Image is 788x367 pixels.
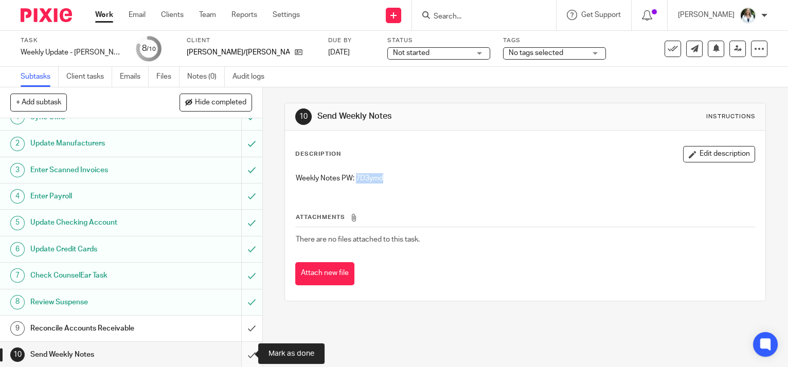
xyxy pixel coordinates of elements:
[180,94,252,111] button: Hide completed
[95,10,113,20] a: Work
[195,99,246,107] span: Hide completed
[231,10,257,20] a: Reports
[10,347,25,362] div: 10
[683,146,755,162] button: Edit description
[678,10,735,20] p: [PERSON_NAME]
[21,47,123,58] div: Weekly Update - [PERSON_NAME]
[142,43,156,54] div: 8
[30,268,164,283] h1: Check CounselEar Task
[10,189,25,204] div: 4
[30,321,164,336] h1: Reconcile Accounts Receivable
[156,67,180,87] a: Files
[296,236,420,243] span: There are no files attached to this task.
[296,173,755,183] p: Weekly Notes PW: 7D3ymd
[30,189,164,204] h1: Enter Payroll
[509,49,563,57] span: No tags selected
[295,108,312,125] div: 10
[66,67,112,87] a: Client tasks
[30,295,164,310] h1: Review Suspense
[129,10,146,20] a: Email
[187,47,290,58] p: [PERSON_NAME]/[PERSON_NAME]
[21,36,123,45] label: Task
[187,67,225,87] a: Notes (0)
[30,162,164,178] h1: Enter Scanned Invoices
[503,36,606,45] label: Tags
[120,67,149,87] a: Emails
[147,46,156,52] small: /10
[10,295,25,309] div: 8
[187,36,315,45] label: Client
[10,321,25,336] div: 9
[30,242,164,257] h1: Update Credit Cards
[296,214,345,220] span: Attachments
[581,11,621,19] span: Get Support
[30,136,164,151] h1: Update Manufacturers
[328,36,374,45] label: Due by
[393,49,429,57] span: Not started
[433,12,525,22] input: Search
[328,49,350,56] span: [DATE]
[273,10,300,20] a: Settings
[295,150,341,158] p: Description
[387,36,490,45] label: Status
[317,111,547,122] h1: Send Weekly Notes
[10,268,25,283] div: 7
[161,10,184,20] a: Clients
[10,216,25,230] div: 5
[21,47,123,58] div: Weekly Update - LaBorde
[232,67,272,87] a: Audit logs
[199,10,216,20] a: Team
[10,163,25,177] div: 3
[10,94,67,111] button: + Add subtask
[30,215,164,230] h1: Update Checking Account
[21,67,59,87] a: Subtasks
[295,262,354,285] button: Attach new file
[10,137,25,151] div: 2
[740,7,756,24] img: Robynn%20Maedl%20-%202025.JPG
[21,8,72,22] img: Pixie
[30,347,164,362] h1: Send Weekly Notes
[706,113,755,121] div: Instructions
[10,242,25,256] div: 6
